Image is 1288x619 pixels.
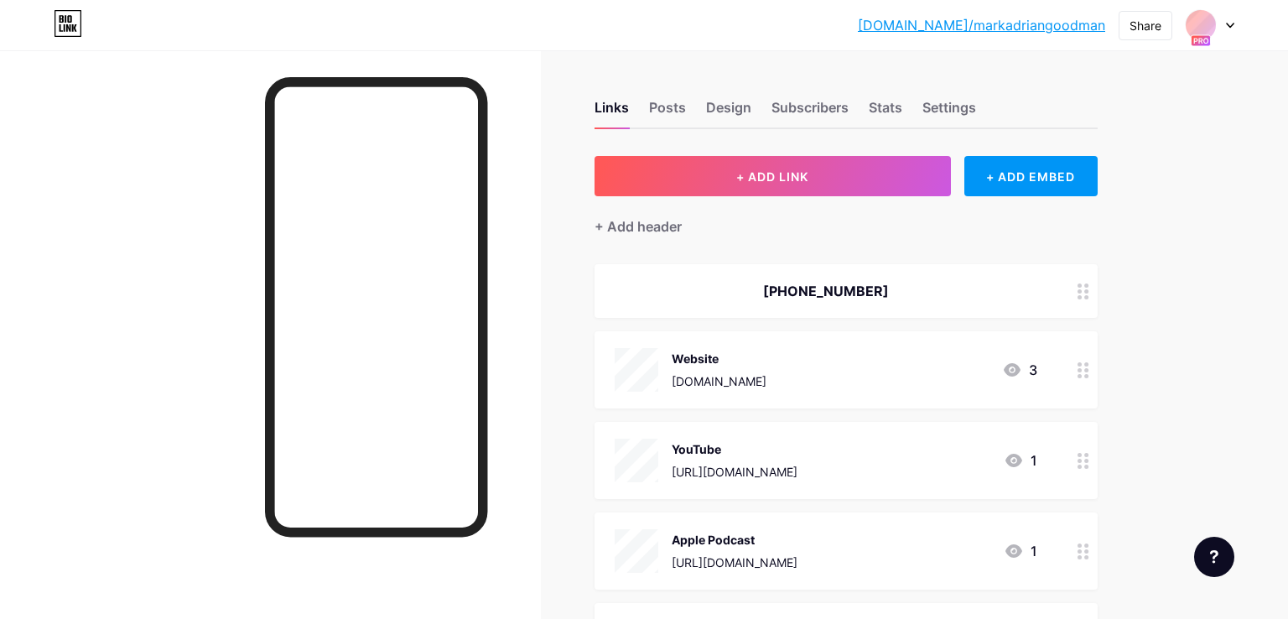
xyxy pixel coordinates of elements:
a: [DOMAIN_NAME]/markadriangoodman [858,15,1105,35]
div: Share [1130,17,1161,34]
div: [URL][DOMAIN_NAME] [672,554,797,571]
div: Posts [649,97,686,127]
div: Website [672,350,766,367]
button: + ADD LINK [595,156,951,196]
div: [URL][DOMAIN_NAME] [672,463,797,481]
div: YouTube [672,440,797,458]
span: + ADD LINK [736,169,808,184]
div: 3 [1002,360,1037,380]
div: 1 [1004,450,1037,471]
div: Design [706,97,751,127]
div: Stats [869,97,902,127]
div: Subscribers [771,97,849,127]
div: + ADD EMBED [964,156,1098,196]
div: [PHONE_NUMBER] [615,281,1037,301]
div: Apple Podcast [672,531,797,549]
div: Settings [922,97,976,127]
div: 1 [1004,541,1037,561]
div: [DOMAIN_NAME] [672,372,766,390]
div: Links [595,97,629,127]
div: + Add header [595,216,682,237]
